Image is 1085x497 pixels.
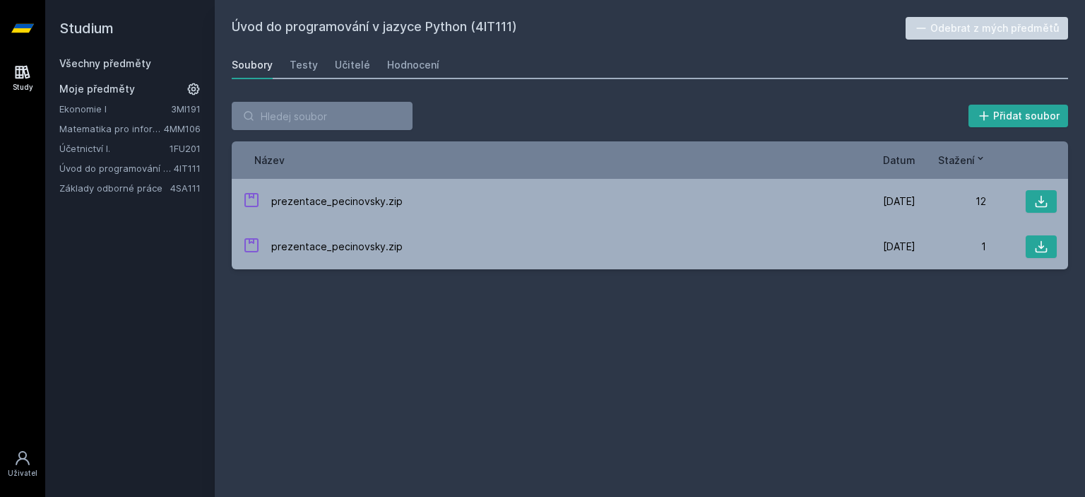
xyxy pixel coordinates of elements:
[170,143,201,154] a: 1FU201
[883,153,915,168] button: Datum
[335,51,370,79] a: Učitelé
[254,153,285,168] button: Název
[335,58,370,72] div: Učitelé
[3,57,42,100] a: Study
[59,57,151,69] a: Všechny předměty
[232,102,413,130] input: Hledej soubor
[883,194,915,209] span: [DATE]
[232,51,273,79] a: Soubory
[232,17,906,40] h2: Úvod do programování v jazyce Python (4IT111)
[938,153,986,168] button: Stažení
[243,192,260,212] div: ZIP
[915,240,986,254] div: 1
[232,58,273,72] div: Soubory
[883,240,915,254] span: [DATE]
[59,141,170,156] a: Účetnictví I.
[387,58,439,72] div: Hodnocení
[59,181,170,195] a: Základy odborné práce
[59,102,171,116] a: Ekonomie I
[271,194,403,209] span: prezentace_pecinovsky.zip
[170,182,201,194] a: 4SA111
[906,17,1069,40] button: Odebrat z mých předmětů
[174,163,201,174] a: 4IT111
[271,240,403,254] span: prezentace_pecinovsky.zip
[164,123,201,134] a: 4MM106
[387,51,439,79] a: Hodnocení
[915,194,986,209] div: 12
[8,468,37,479] div: Uživatel
[243,237,260,257] div: ZIP
[59,82,135,96] span: Moje předměty
[13,82,33,93] div: Study
[59,161,174,175] a: Úvod do programování v jazyce Python
[290,58,318,72] div: Testy
[290,51,318,79] a: Testy
[968,105,1069,127] button: Přidat soubor
[938,153,975,168] span: Stažení
[171,103,201,115] a: 3MI191
[59,122,164,136] a: Matematika pro informatiky
[3,443,42,486] a: Uživatel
